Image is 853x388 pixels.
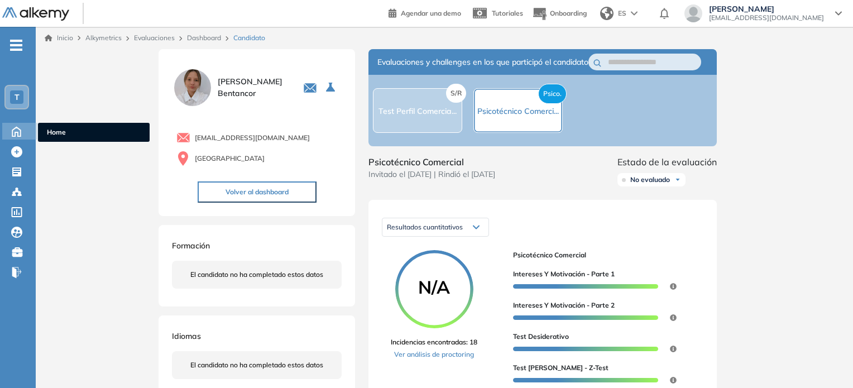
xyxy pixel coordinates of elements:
[190,360,323,370] span: El candidato no ha completado estos datos
[195,133,310,143] span: [EMAIL_ADDRESS][DOMAIN_NAME]
[387,223,463,231] span: Resultados cuantitativos
[45,33,73,43] a: Inicio
[198,181,317,203] button: Volver al dashboard
[709,13,824,22] span: [EMAIL_ADDRESS][DOMAIN_NAME]
[709,4,824,13] span: [PERSON_NAME]
[2,7,69,21] img: Logo
[322,78,342,98] button: Seleccione la evaluación activa
[653,259,853,388] iframe: Chat Widget
[377,56,588,68] span: Evaluaciones y challenges en los que participó el candidato
[85,33,122,42] span: Alkymetrics
[195,154,265,164] span: [GEOGRAPHIC_DATA]
[368,169,495,180] span: Invitado el [DATE] | Rindió el [DATE]
[172,331,201,341] span: Idiomas
[631,11,638,16] img: arrow
[492,9,523,17] span: Tutoriales
[391,337,477,347] span: Incidencias encontradas: 18
[477,106,559,116] span: Psicotécnico Comerci...
[600,7,614,20] img: world
[401,9,461,17] span: Agendar una demo
[513,363,608,373] span: Test [PERSON_NAME] - Z-Test
[446,84,466,103] span: S/R
[513,269,615,279] span: Intereses y Motivación - Parte 1
[550,9,587,17] span: Onboarding
[389,6,461,19] a: Agendar una demo
[513,332,569,342] span: Test Desiderativo
[617,155,717,169] span: Estado de la evaluación
[653,259,853,388] div: Widget de chat
[618,8,626,18] span: ES
[538,84,567,104] span: Psico.
[630,175,670,184] span: No evaluado
[47,127,141,137] span: Home
[172,241,210,251] span: Formación
[513,300,615,310] span: Intereses y Motivación - Parte 2
[395,278,473,296] span: N/A
[378,106,457,116] span: Test Perfil Comercia...
[15,93,20,102] span: T
[674,176,681,183] img: Ícono de flecha
[187,33,221,42] a: Dashboard
[233,33,265,43] span: Candidato
[513,250,694,260] span: Psicotécnico Comercial
[391,349,477,360] a: Ver análisis de proctoring
[10,44,22,46] i: -
[134,33,175,42] a: Evaluaciones
[190,270,323,280] span: El candidato no ha completado estos datos
[532,2,587,26] button: Onboarding
[172,67,213,108] img: PROFILE_MENU_LOGO_USER
[368,155,495,169] span: Psicotécnico Comercial
[218,76,290,99] span: [PERSON_NAME] Bentancor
